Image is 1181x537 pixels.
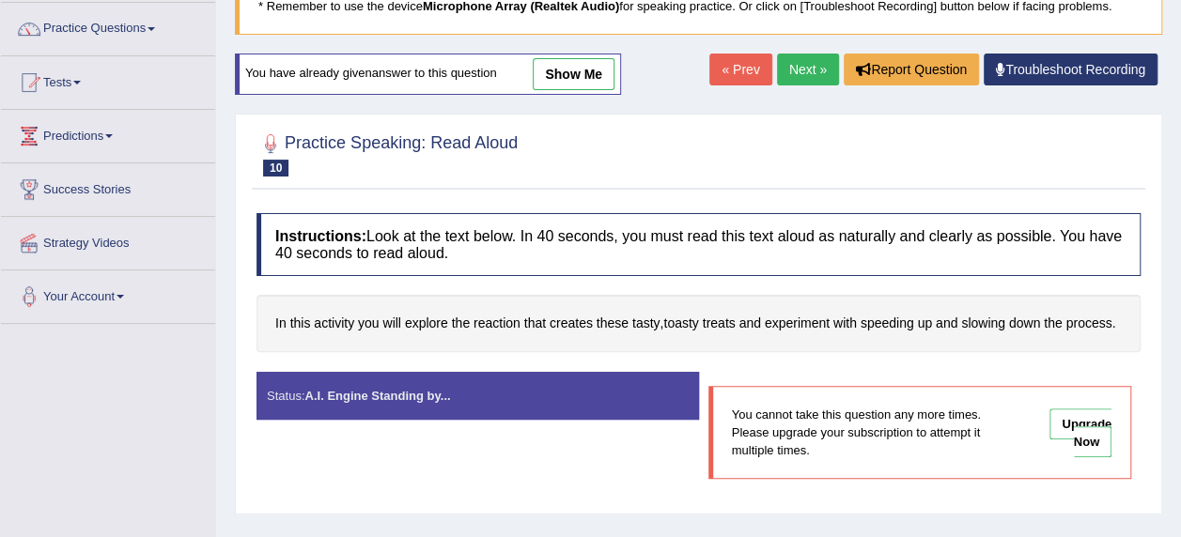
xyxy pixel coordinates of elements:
span: Click to see word definition [275,314,287,333]
h4: Look at the text below. In 40 seconds, you must read this text aloud as naturally and clearly as ... [256,213,1141,276]
a: Success Stories [1,163,215,210]
a: Practice Questions [1,3,215,50]
a: Next » [777,54,839,85]
span: Click to see word definition [1065,314,1111,333]
span: Click to see word definition [961,314,1005,333]
a: Predictions [1,110,215,157]
span: Click to see word definition [632,314,660,333]
div: Status: [256,372,699,420]
a: « Prev [709,54,771,85]
strong: A.I. Engine Standing by... [304,389,450,403]
span: Click to see word definition [663,314,698,333]
span: Click to see word definition [290,314,311,333]
span: Click to see word definition [382,314,400,333]
span: Click to see word definition [452,314,470,333]
a: Your Account [1,270,215,317]
a: Tests [1,56,215,103]
span: Click to see word definition [861,314,914,333]
a: Troubleshoot Recording [984,54,1158,85]
b: Instructions: [275,228,366,244]
div: You have already given answer to this question [235,54,621,95]
span: Click to see word definition [936,314,957,333]
span: Click to see word definition [833,314,857,333]
a: Strategy Videos [1,217,215,264]
h2: Practice Speaking: Read Aloud [256,130,518,176]
p: You cannot take this question any more times. Please upgrade your subscription to attempt it mult... [732,406,1017,459]
span: Click to see word definition [738,314,760,333]
span: Click to see word definition [1044,314,1062,333]
span: Click to see word definition [405,314,448,333]
span: Click to see word definition [524,314,546,333]
span: Click to see word definition [703,314,736,333]
a: Upgrade Now [1049,408,1111,457]
span: Click to see word definition [765,314,830,333]
span: Click to see word definition [314,314,354,333]
span: Click to see word definition [550,314,593,333]
a: show me [533,58,614,90]
span: Click to see word definition [474,314,521,333]
div: , . [256,295,1141,352]
span: Click to see word definition [358,314,380,333]
button: Report Question [844,54,979,85]
span: 10 [263,160,288,176]
span: Click to see word definition [597,314,629,333]
span: Click to see word definition [1009,314,1040,333]
span: Click to see word definition [917,314,932,333]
